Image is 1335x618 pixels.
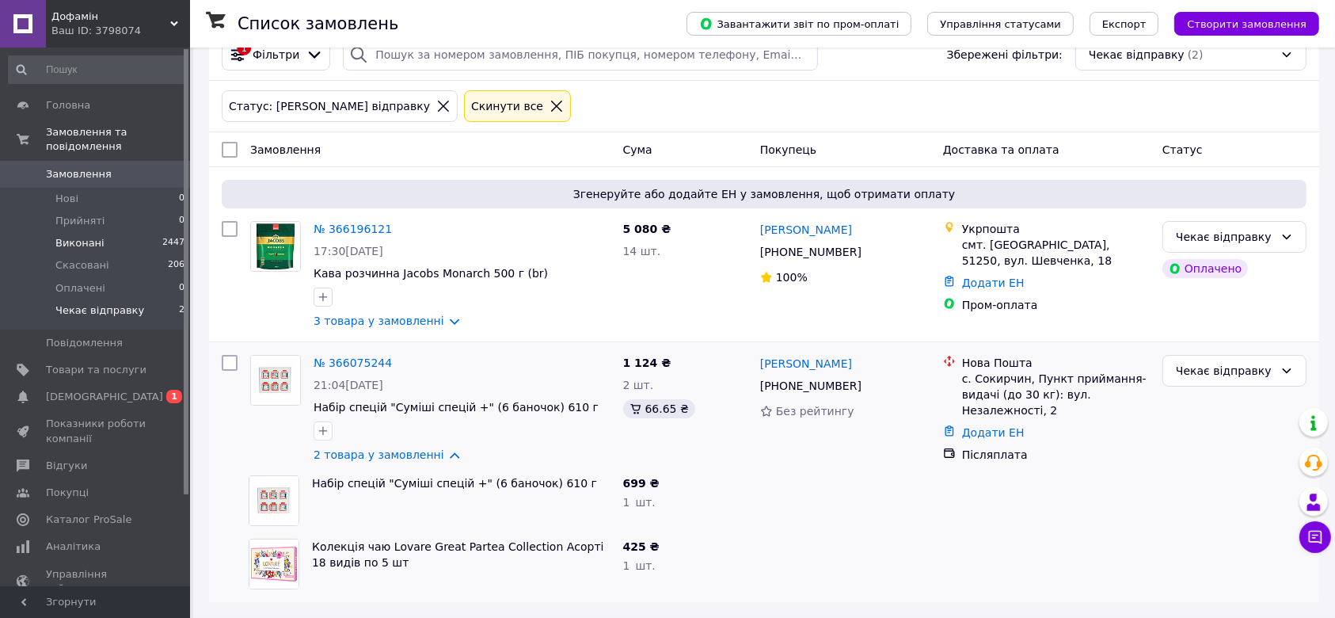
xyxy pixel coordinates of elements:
a: [PERSON_NAME] [760,356,852,372]
a: 2 товара у замовленні [314,448,444,461]
a: Додати ЕН [962,426,1025,439]
span: 5 080 ₴ [623,223,671,235]
div: Статус: [PERSON_NAME] відправку [226,97,433,115]
a: Набір спецій "Суміші спецій +" (6 баночок) 610 г [314,401,599,414]
a: 3 товара у замовленні [314,315,444,327]
div: Ваш ID: 3798074 [51,24,190,38]
span: Замовлення [250,143,321,156]
span: 1 шт. [623,496,656,509]
span: 1 124 ₴ [623,357,671,369]
span: Замовлення та повідомлення [46,125,190,154]
div: Оплачено [1162,259,1248,278]
h1: Список замовлень [238,14,398,33]
span: 425 ₴ [623,540,660,553]
span: Згенеруйте або додайте ЕН у замовлення, щоб отримати оплату [228,186,1300,202]
span: Нові [55,192,78,206]
span: 1 шт. [623,559,656,572]
span: Дофамін [51,10,170,24]
img: Фото товару [249,540,299,589]
span: Відгуки [46,459,87,473]
span: [PHONE_NUMBER] [760,380,861,392]
span: Збережені фільтри: [947,47,1063,63]
input: Пошук [8,55,186,84]
span: Оплачені [55,281,105,296]
span: Статус [1162,143,1203,156]
span: Повідомлення [46,336,123,350]
span: Аналітика [46,540,101,554]
span: Виконані [55,236,105,250]
span: Управління сайтом [46,567,146,596]
span: 2 [179,303,184,318]
span: 0 [179,192,184,206]
span: Чекає відправку [1089,47,1185,63]
div: Нова Пошта [962,355,1150,371]
a: Фото товару [250,221,301,272]
div: с. Сокирчин, Пункт приймання-видачі (до 30 кг): вул. Незалежності, 2 [962,371,1150,418]
a: № 366196121 [314,223,392,235]
span: Покупець [760,143,816,156]
span: 14 шт. [623,245,661,257]
div: Пром-оплата [962,297,1150,313]
button: Чат з покупцем [1299,521,1331,553]
span: [DEMOGRAPHIC_DATA] [46,390,163,404]
span: Скасовані [55,258,109,273]
span: 1 [166,390,182,403]
span: 699 ₴ [623,477,660,490]
a: Фото товару [250,355,301,406]
a: Створити замовлення [1158,17,1319,29]
a: № 366075244 [314,357,392,369]
div: смт. [GEOGRAPHIC_DATA], 51250, вул. Шевченка, 18 [962,237,1150,269]
button: Створити замовлення [1174,12,1319,36]
span: Чекає відправку [55,303,144,318]
a: Колекція чаю Lovare Great Partea Collection Асорті 18 видів по 5 шт [312,540,604,569]
span: Без рейтингу [776,405,854,418]
button: Управління статусами [927,12,1074,36]
span: Доставка та оплата [943,143,1059,156]
span: 0 [179,214,184,228]
div: Cкинути все [468,97,546,115]
img: Фото товару [251,222,300,271]
a: Набір спецій "Суміші спецій +" (6 баночок) 610 г [312,477,597,490]
span: 17:30[DATE] [314,245,383,257]
span: [PHONE_NUMBER] [760,246,861,258]
div: Післяплата [962,447,1150,463]
span: Прийняті [55,214,105,228]
span: 206 [168,258,184,273]
div: Укрпошта [962,221,1150,237]
span: (2) [1188,48,1204,61]
span: Замовлення [46,167,112,181]
span: Покупці [46,486,89,500]
button: Експорт [1090,12,1159,36]
span: 100% [776,271,808,284]
span: 21:04[DATE] [314,379,383,391]
div: Чекає відправку [1176,228,1274,246]
span: 0 [179,281,184,296]
span: Товари та послуги [46,363,146,377]
span: Головна [46,98,90,113]
span: Фільтри [253,47,299,63]
img: Фото товару [251,356,300,405]
a: Додати ЕН [962,277,1025,289]
span: Cума [623,143,652,156]
button: Завантажити звіт по пром-оплаті [687,12,911,36]
span: Завантажити звіт по пром-оплаті [699,17,899,31]
span: Показники роботи компанії [46,417,146,445]
span: 2 шт. [623,379,654,391]
div: Чекає відправку [1176,362,1274,380]
div: 66.65 ₴ [623,399,695,418]
span: 2447 [162,236,184,250]
span: Експорт [1102,18,1147,30]
img: Фото товару [249,476,299,525]
input: Пошук за номером замовлення, ПІБ покупця, номером телефону, Email, номером накладної [343,39,818,71]
span: Каталог ProSale [46,513,131,527]
span: Управління статусами [940,18,1061,30]
a: Кава розчинна Jacobs Monarch 500 г (br) [314,267,548,280]
span: Створити замовлення [1187,18,1306,30]
a: [PERSON_NAME] [760,222,852,238]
